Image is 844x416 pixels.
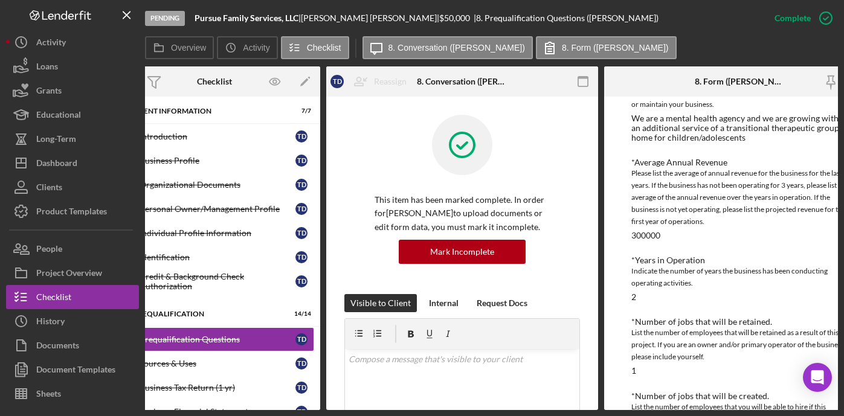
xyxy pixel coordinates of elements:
b: Pursue Family Services, LLC [195,13,298,23]
div: Sheets [36,382,61,409]
div: Grants [36,78,62,106]
div: Document Templates [36,357,115,385]
a: Business Tax Return (1 yr)TD [115,376,314,400]
div: Open Intercom Messenger [803,363,832,392]
div: T D [295,333,308,345]
div: | 8. Prequalification Questions ([PERSON_NAME]) [474,13,659,23]
div: Dashboard [36,151,77,178]
div: 1 [631,366,636,376]
a: Prequalification QuestionsTD [115,327,314,351]
button: Dashboard [6,151,139,175]
button: Request Docs [471,294,533,312]
div: Documents [36,333,79,360]
div: Educational [36,103,81,130]
button: Educational [6,103,139,127]
label: 8. Conversation ([PERSON_NAME]) [388,43,525,53]
button: TDReassign [324,69,419,94]
a: Personal Owner/Management ProfileTD [115,197,314,221]
p: This item has been marked complete. In order for [PERSON_NAME] to upload documents or edit form d... [375,193,550,234]
div: Request Docs [477,294,527,312]
div: Clients [36,175,62,202]
button: Clients [6,175,139,199]
div: Business Tax Return (1 yr) [140,383,295,392]
div: T D [295,227,308,239]
button: Long-Term [6,127,139,151]
button: Checklist [281,36,349,59]
button: Product Templates [6,199,139,223]
a: IntroductionTD [115,124,314,149]
button: 8. Conversation ([PERSON_NAME]) [362,36,533,59]
div: 14 / 14 [289,310,311,318]
a: Business ProfileTD [115,149,314,173]
div: History [36,309,65,336]
div: Complete [775,6,811,30]
div: Personal Owner/Management Profile [140,204,295,214]
div: [PERSON_NAME] [PERSON_NAME] | [301,13,439,23]
div: Business Profile [140,156,295,165]
div: Prequalification Questions [140,334,295,344]
div: Prequalification [133,310,281,318]
div: T D [330,75,344,88]
button: Checklist [6,285,139,309]
div: Credit & Background Check Authorization [140,272,295,291]
a: Individual Profile InformationTD [115,221,314,245]
div: 7 / 7 [289,107,311,115]
button: Documents [6,333,139,357]
div: 2 [631,292,636,302]
label: 8. Form ([PERSON_NAME]) [562,43,669,53]
div: Visible to Client [350,294,411,312]
button: Activity [217,36,277,59]
div: Client Information [133,107,281,115]
div: Individual Profile Information [140,228,295,238]
button: Visible to Client [344,294,417,312]
div: T D [295,130,308,142]
div: Project Overview [36,261,102,288]
div: 300000 [631,231,660,240]
div: | [195,13,301,23]
button: Activity [6,30,139,54]
button: Project Overview [6,261,139,285]
button: History [6,309,139,333]
label: Overview [171,43,206,53]
div: T D [295,155,308,167]
div: Checklist [36,285,71,312]
div: Identification [140,252,295,262]
div: Loans [36,54,58,82]
a: IdentificationTD [115,245,314,269]
button: 8. Form ([PERSON_NAME]) [536,36,677,59]
button: Grants [6,78,139,103]
div: Sources & Uses [140,359,295,368]
div: Organizational Documents [140,180,295,190]
div: Pending [145,11,185,26]
div: People [36,237,62,264]
button: Overview [145,36,214,59]
label: Checklist [307,43,341,53]
div: 8. Conversation ([PERSON_NAME]) [417,77,507,86]
span: $50,000 [439,13,470,23]
div: T D [295,357,308,370]
button: Mark Incomplete [399,240,526,264]
button: Complete [762,6,838,30]
button: Sheets [6,382,139,406]
a: Organizational DocumentsTD [115,173,314,197]
button: Loans [6,54,139,78]
label: Activity [243,43,269,53]
div: Activity [36,30,66,57]
button: Internal [423,294,465,312]
button: Document Templates [6,357,139,382]
a: Credit & Background Check AuthorizationTD [115,269,314,293]
div: Introduction [140,132,295,141]
div: T D [295,382,308,394]
div: Internal [429,294,459,312]
div: T D [295,179,308,191]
